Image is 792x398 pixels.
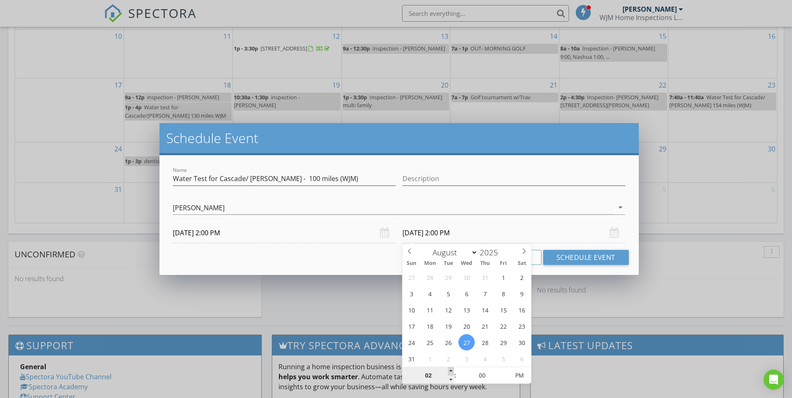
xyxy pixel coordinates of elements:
span: July 29, 2025 [440,269,456,285]
span: August 21, 2025 [477,318,493,334]
span: July 31, 2025 [477,269,493,285]
span: July 30, 2025 [458,269,475,285]
span: August 5, 2025 [440,285,456,302]
span: August 17, 2025 [403,318,420,334]
span: August 13, 2025 [458,302,475,318]
span: August 29, 2025 [495,334,511,350]
span: August 11, 2025 [422,302,438,318]
span: Sun [402,261,421,266]
span: August 8, 2025 [495,285,511,302]
span: August 3, 2025 [403,285,420,302]
span: September 3, 2025 [458,350,475,367]
span: : [454,367,456,384]
span: August 28, 2025 [477,334,493,350]
span: August 30, 2025 [514,334,530,350]
span: August 14, 2025 [477,302,493,318]
span: August 23, 2025 [514,318,530,334]
span: Mon [421,261,439,266]
span: September 1, 2025 [422,350,438,367]
span: August 6, 2025 [458,285,475,302]
span: Fri [494,261,513,266]
span: August 25, 2025 [422,334,438,350]
button: Schedule Event [543,250,629,265]
span: August 24, 2025 [403,334,420,350]
span: July 28, 2025 [422,269,438,285]
input: Year [478,247,505,258]
span: September 4, 2025 [477,350,493,367]
span: Sat [513,261,531,266]
span: August 15, 2025 [495,302,511,318]
span: August 7, 2025 [477,285,493,302]
span: August 2, 2025 [514,269,530,285]
span: September 2, 2025 [440,350,456,367]
span: August 18, 2025 [422,318,438,334]
span: September 5, 2025 [495,350,511,367]
span: August 16, 2025 [514,302,530,318]
i: arrow_drop_down [615,202,625,212]
span: August 27, 2025 [458,334,475,350]
input: Select date [173,223,396,243]
span: August 26, 2025 [440,334,456,350]
span: Click to toggle [508,367,531,384]
span: August 31, 2025 [403,350,420,367]
span: July 27, 2025 [403,269,420,285]
span: Wed [458,261,476,266]
h2: Schedule Event [166,130,632,146]
span: August 12, 2025 [440,302,456,318]
span: August 10, 2025 [403,302,420,318]
span: August 19, 2025 [440,318,456,334]
span: September 6, 2025 [514,350,530,367]
span: August 4, 2025 [422,285,438,302]
input: Select date [402,223,625,243]
span: August 9, 2025 [514,285,530,302]
span: Tue [439,261,458,266]
div: Open Intercom Messenger [764,370,784,390]
span: August 20, 2025 [458,318,475,334]
span: August 1, 2025 [495,269,511,285]
span: Thu [476,261,494,266]
div: [PERSON_NAME] [173,204,225,212]
span: August 22, 2025 [495,318,511,334]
